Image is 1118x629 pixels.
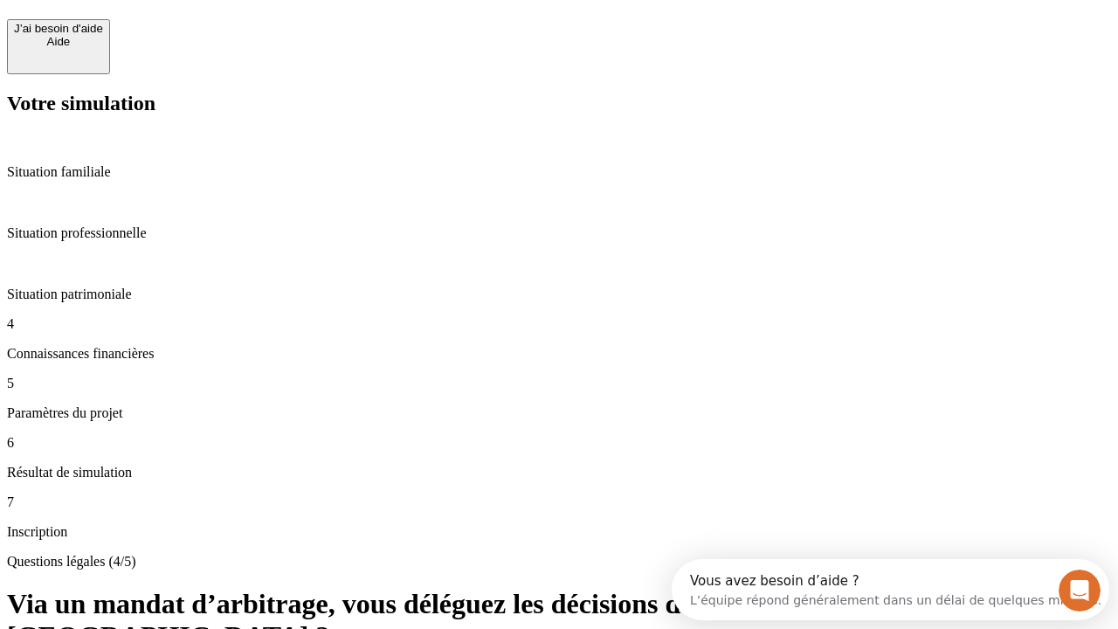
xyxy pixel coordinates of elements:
p: 4 [7,316,1111,332]
div: L’équipe répond généralement dans un délai de quelques minutes. [18,29,430,47]
p: Connaissances financières [7,346,1111,362]
div: J’ai besoin d'aide [14,22,103,35]
p: Paramètres du projet [7,405,1111,421]
p: Situation patrimoniale [7,287,1111,302]
button: J’ai besoin d'aideAide [7,19,110,74]
p: 5 [7,376,1111,391]
p: Questions légales (4/5) [7,554,1111,570]
iframe: Intercom live chat [1059,570,1101,612]
div: Vous avez besoin d’aide ? [18,15,430,29]
iframe: Intercom live chat discovery launcher [672,559,1109,620]
div: Aide [14,35,103,48]
p: Résultat de simulation [7,465,1111,480]
p: 6 [7,435,1111,451]
div: Ouvrir le Messenger Intercom [7,7,481,55]
h2: Votre simulation [7,92,1111,115]
p: 7 [7,494,1111,510]
p: Situation familiale [7,164,1111,180]
p: Inscription [7,524,1111,540]
p: Situation professionnelle [7,225,1111,241]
